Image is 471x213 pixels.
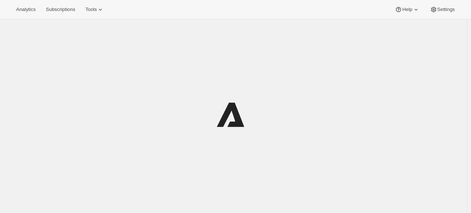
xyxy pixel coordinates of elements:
button: Help [390,4,424,15]
span: Tools [85,7,97,12]
span: Help [402,7,412,12]
span: Analytics [16,7,36,12]
button: Subscriptions [41,4,79,15]
button: Settings [426,4,459,15]
button: Tools [81,4,108,15]
button: Analytics [12,4,40,15]
span: Settings [437,7,455,12]
span: Subscriptions [46,7,75,12]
